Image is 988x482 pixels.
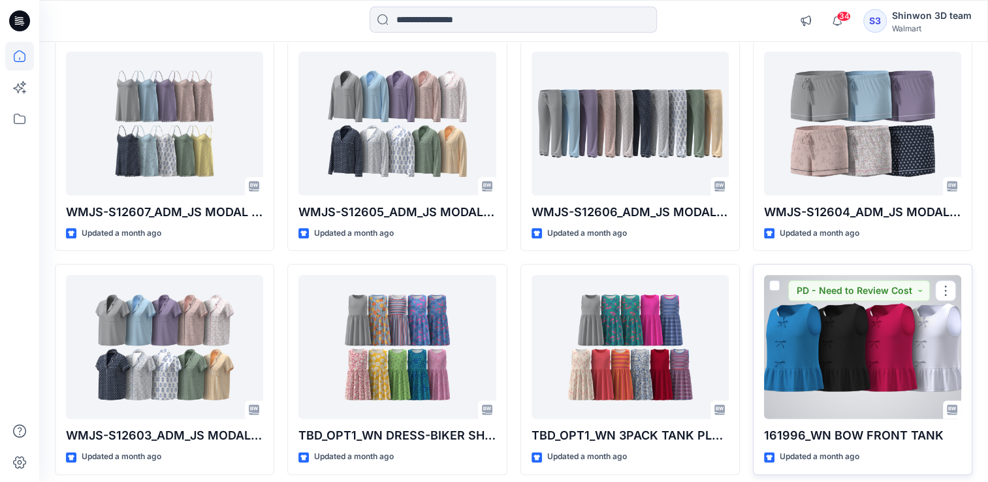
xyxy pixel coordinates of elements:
[892,8,972,24] div: Shinwon 3D team
[780,227,859,240] p: Updated a month ago
[764,203,961,221] p: WMJS-S12604_ADM_JS MODAL SPAN SS NOTCH SHORT
[82,450,161,464] p: Updated a month ago
[764,275,961,419] a: 161996_WN BOW FRONT TANK
[764,52,961,195] a: WMJS-S12604_ADM_JS MODAL SPAN SS NOTCH SHORT
[764,426,961,445] p: 161996_WN BOW FRONT TANK
[532,203,729,221] p: WMJS-S12606_ADM_JS MODAL LS NOTCH LONG PANT
[66,52,263,195] a: WMJS-S12607_ADM_JS MODAL SPAN SLIP
[892,24,972,33] div: Walmart
[314,227,394,240] p: Updated a month ago
[298,426,496,445] p: TBD_OPT1_WN DRESS-BIKER SHORT SET
[82,227,161,240] p: Updated a month ago
[298,52,496,195] a: WMJS-S12605_ADM_JS MODAL SPAN LS NOTCH TOP
[298,203,496,221] p: WMJS-S12605_ADM_JS MODAL SPAN LS NOTCH TOP
[66,275,263,419] a: WMJS-S12603_ADM_JS MODAL SPAN SS NOTCH TOP
[66,426,263,445] p: WMJS-S12603_ADM_JS MODAL SPAN SS NOTCH TOP
[547,227,627,240] p: Updated a month ago
[532,275,729,419] a: TBD_OPT1_WN 3PACK TANK PLAY DRESS
[547,450,627,464] p: Updated a month ago
[863,9,887,33] div: S3
[314,450,394,464] p: Updated a month ago
[780,450,859,464] p: Updated a month ago
[66,203,263,221] p: WMJS-S12607_ADM_JS MODAL SPAN SLIP
[532,426,729,445] p: TBD_OPT1_WN 3PACK TANK PLAY DRESS
[837,11,851,22] span: 34
[298,275,496,419] a: TBD_OPT1_WN DRESS-BIKER SHORT SET
[532,52,729,195] a: WMJS-S12606_ADM_JS MODAL LS NOTCH LONG PANT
